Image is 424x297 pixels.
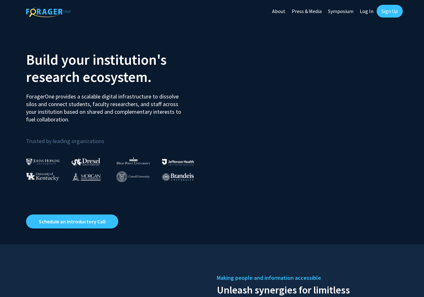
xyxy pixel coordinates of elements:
[26,51,207,85] h2: Build your institution's research ecosystem.
[26,88,186,123] p: ForagerOne provides a scalable digital infrastructure to dissolve silos and connect students, fac...
[117,157,150,164] img: High Point University
[26,214,118,228] a: Opens in a new tab
[72,158,100,165] img: Drexel University
[26,128,207,146] p: Trusted by leading organizations
[117,171,150,182] img: Cornell University
[72,172,101,181] img: Morgan State University
[162,159,194,165] img: Thomas Jefferson University
[377,5,403,18] a: Sign Up
[217,273,398,283] h5: Making people and information accessible
[162,173,194,181] img: Brandeis University
[26,172,59,181] img: University of Kentucky
[26,6,71,17] img: ForagerOne Logo
[26,158,60,165] img: Johns Hopkins University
